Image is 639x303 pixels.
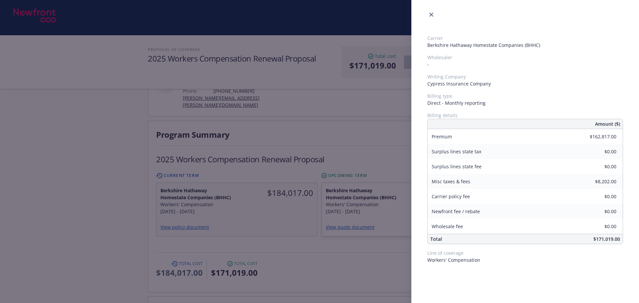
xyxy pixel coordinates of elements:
span: Carrier policy fee [432,193,470,200]
span: Amount ($) [595,120,620,127]
input: 0.00 [577,192,620,202]
a: close [427,11,435,19]
span: Billing details [427,112,623,119]
span: Wholesale fee [432,223,463,229]
span: Carrier [427,35,623,42]
input: 0.00 [577,162,620,172]
span: Direct - Monthly reporting [427,99,623,106]
span: Billing type [427,92,623,99]
span: Surplus lines state fee [432,163,482,170]
span: Workers' Compensation [427,256,623,263]
span: Premium [432,133,452,140]
span: Total [430,236,442,242]
input: 0.00 [577,147,620,157]
span: - [427,61,623,68]
input: 0.00 [577,132,620,142]
input: 0.00 [577,207,620,217]
span: Surplus lines state tax [432,148,481,155]
span: Cypress Insurance Company [427,80,623,87]
span: Writing Company [427,73,623,80]
input: 0.00 [577,222,620,231]
span: Wholesaler [427,54,623,61]
input: 0.00 [577,177,620,187]
span: Newfront fee / rebate [432,208,480,215]
span: $171,019.00 [593,236,620,242]
span: Berkshire Hathaway Homestate Companies (BHHC) [427,42,623,49]
span: Line of coverage [427,249,623,256]
span: Misc taxes & fees [432,178,470,185]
